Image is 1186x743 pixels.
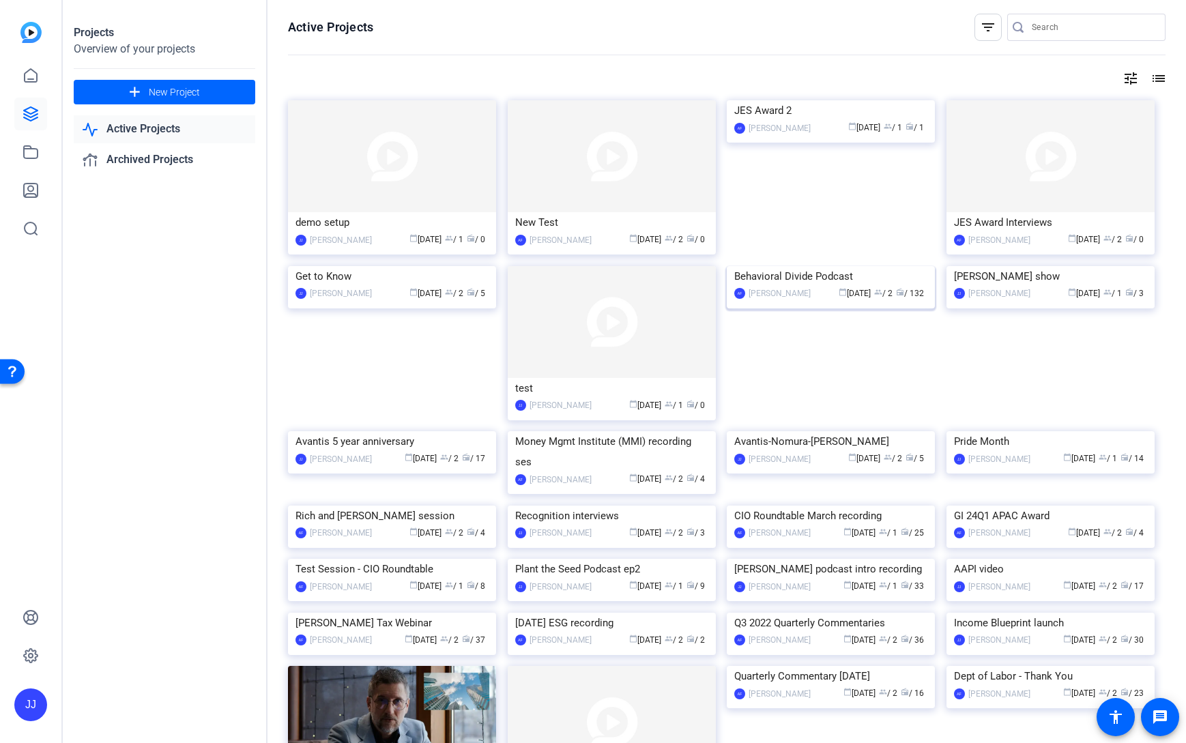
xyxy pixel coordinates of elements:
div: Pride Month [954,431,1147,452]
span: calendar_today [405,453,413,461]
div: AF [954,235,965,246]
span: calendar_today [843,688,852,696]
div: JJ [295,288,306,299]
span: calendar_today [409,288,418,296]
span: group [665,234,673,242]
span: / 1 [884,123,902,132]
div: Dept of Labor - Thank You [954,666,1147,686]
mat-icon: message [1152,709,1168,725]
span: radio [1120,453,1129,461]
span: calendar_today [629,527,637,536]
span: [DATE] [848,123,880,132]
div: AF [295,635,306,645]
span: radio [906,122,914,130]
span: [DATE] [409,289,442,298]
span: / 3 [686,528,705,538]
span: / 2 [665,474,683,484]
span: / 2 [686,635,705,645]
span: radio [901,688,909,696]
span: / 2 [1103,528,1122,538]
span: / 1 [445,235,463,244]
span: [DATE] [1068,289,1100,298]
div: JJ [954,635,965,645]
div: AF [515,474,526,485]
div: [PERSON_NAME] [530,580,592,594]
span: [DATE] [409,235,442,244]
span: / 2 [1099,688,1117,698]
div: AF [734,288,745,299]
div: [PERSON_NAME] [310,633,372,647]
div: AF [295,581,306,592]
span: radio [1125,234,1133,242]
span: calendar_today [409,581,418,589]
span: [DATE] [405,635,437,645]
div: [PERSON_NAME] [968,633,1030,647]
div: Quarterly Commentary [DATE] [734,666,927,686]
span: group [1099,581,1107,589]
span: / 1 [1099,454,1117,463]
span: [DATE] [843,528,876,538]
span: radio [686,635,695,643]
span: / 1 [665,400,683,410]
span: / 0 [686,235,705,244]
span: / 1 [445,581,463,591]
div: Money Mgmt Institute (MMI) recording ses [515,431,708,472]
div: [PERSON_NAME] [968,580,1030,594]
span: / 2 [1099,581,1117,591]
span: radio [1125,527,1133,536]
span: calendar_today [409,234,418,242]
span: / 4 [686,474,705,484]
div: AF [295,527,306,538]
span: / 2 [879,688,897,698]
h1: Active Projects [288,19,373,35]
span: / 37 [462,635,485,645]
span: / 2 [879,635,897,645]
div: Plant the Seed Podcast ep2 [515,559,708,579]
span: radio [686,527,695,536]
span: / 14 [1120,454,1144,463]
div: [PERSON_NAME] Tax Webinar [295,613,489,633]
mat-icon: add [126,84,143,101]
div: [PERSON_NAME] [968,526,1030,540]
span: [DATE] [409,528,442,538]
div: [PERSON_NAME] [749,580,811,594]
div: [PERSON_NAME] [749,526,811,540]
span: group [1103,234,1112,242]
span: calendar_today [1068,288,1076,296]
span: radio [1120,635,1129,643]
span: radio [467,288,475,296]
span: calendar_today [629,400,637,408]
span: / 23 [1120,688,1144,698]
div: Q3 2022 Quarterly Commentaries [734,613,927,633]
span: radio [1120,581,1129,589]
span: radio [686,400,695,408]
span: [DATE] [1068,235,1100,244]
mat-icon: accessibility [1108,709,1124,725]
span: group [1099,635,1107,643]
div: [PERSON_NAME] [749,633,811,647]
span: / 1 [1103,289,1122,298]
div: [PERSON_NAME] [310,526,372,540]
div: AF [734,123,745,134]
span: group [665,581,673,589]
span: radio [686,581,695,589]
span: [DATE] [629,400,661,410]
span: group [874,288,882,296]
span: / 2 [665,528,683,538]
span: / 1 [879,581,897,591]
span: radio [896,288,904,296]
span: [DATE] [1063,688,1095,698]
span: calendar_today [839,288,847,296]
span: radio [901,527,909,536]
div: [PERSON_NAME] [749,287,811,300]
span: / 2 [440,454,459,463]
div: AF [734,527,745,538]
span: calendar_today [1068,527,1076,536]
span: [DATE] [1068,528,1100,538]
span: / 8 [467,581,485,591]
div: Behavioral Divide Podcast [734,266,927,287]
span: calendar_today [843,581,852,589]
div: [PERSON_NAME] [749,452,811,466]
div: JES Award Interviews [954,212,1147,233]
span: group [1099,688,1107,696]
